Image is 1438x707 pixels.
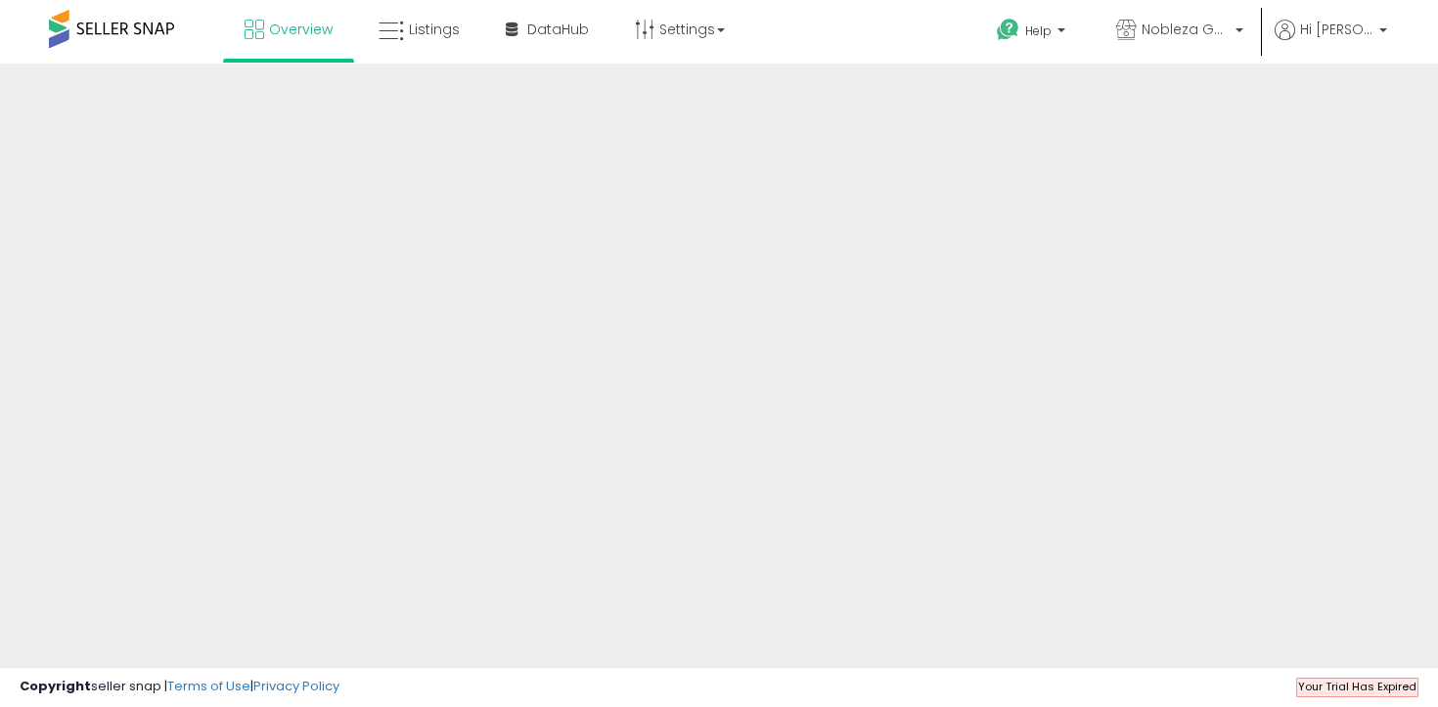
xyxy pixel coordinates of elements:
[409,20,460,39] span: Listings
[167,677,250,695] a: Terms of Use
[1300,20,1373,39] span: Hi [PERSON_NAME]
[1275,20,1387,64] a: Hi [PERSON_NAME]
[269,20,333,39] span: Overview
[981,3,1085,64] a: Help
[527,20,589,39] span: DataHub
[996,18,1020,42] i: Get Help
[1025,22,1052,39] span: Help
[20,677,91,695] strong: Copyright
[1298,679,1416,694] span: Your Trial Has Expired
[1142,20,1230,39] span: Nobleza Goods
[253,677,339,695] a: Privacy Policy
[20,678,339,696] div: seller snap | |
